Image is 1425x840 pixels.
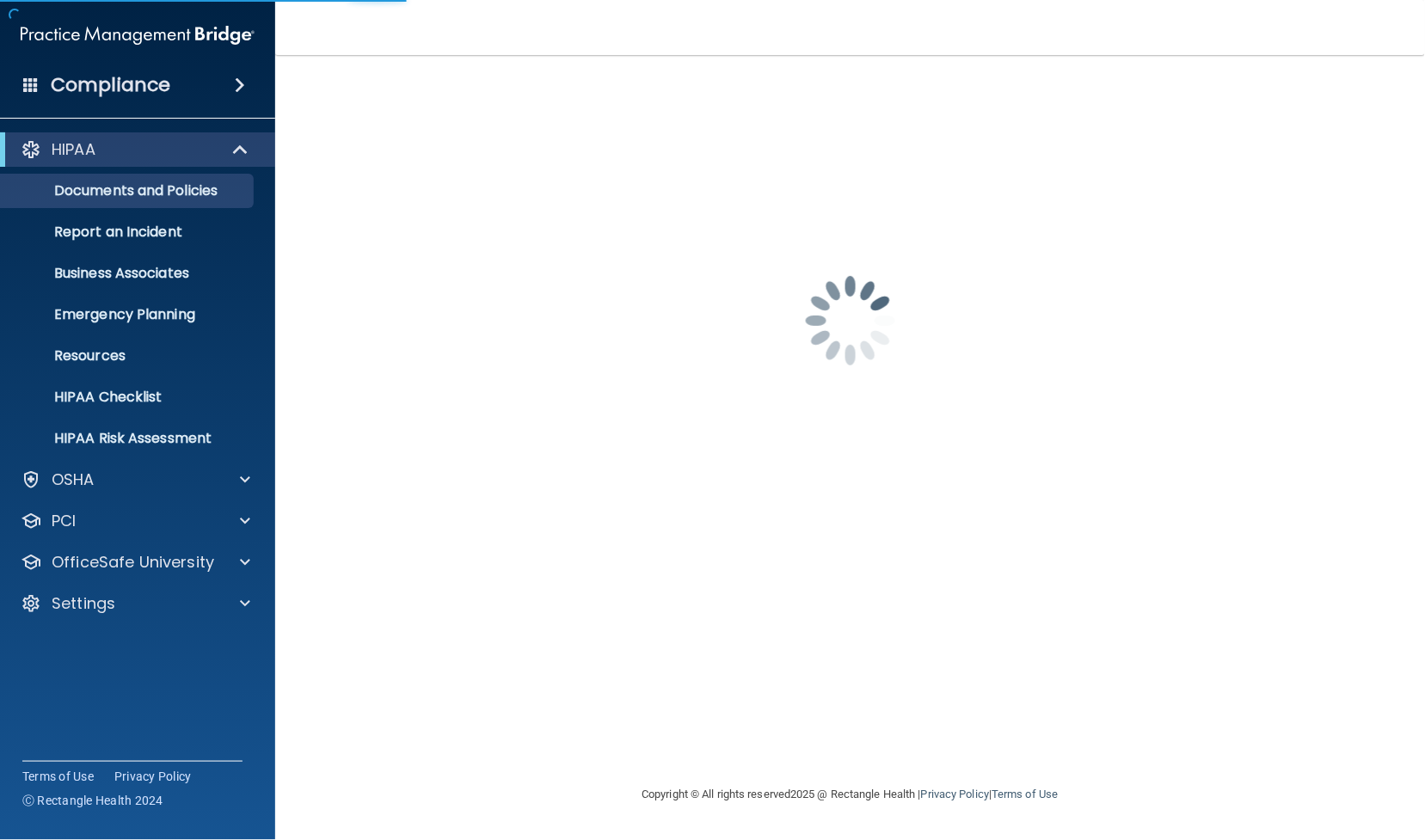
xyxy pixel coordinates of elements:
[765,235,937,407] img: spinner.e123f6fc.gif
[52,139,95,160] p: HIPAA
[52,593,115,614] p: Settings
[21,139,249,160] a: HIPAA
[22,792,163,809] span: Ⓒ Rectangle Health 2024
[11,347,246,365] p: Resources
[52,552,214,573] p: OfficeSafe University
[52,511,76,531] p: PCI
[52,469,95,490] p: OSHA
[11,389,246,406] p: HIPAA Checklist
[537,767,1164,822] div: Copyright © All rights reserved 2025 @ Rectangle Health | |
[11,224,246,241] p: Report an Incident
[21,469,250,490] a: OSHA
[11,430,246,447] p: HIPAA Risk Assessment
[21,511,250,531] a: PCI
[11,265,246,282] p: Business Associates
[21,593,250,614] a: Settings
[21,552,250,573] a: OfficeSafe University
[21,18,255,52] img: PMB logo
[22,768,94,785] a: Terms of Use
[921,788,989,800] a: Privacy Policy
[51,73,170,97] h4: Compliance
[992,788,1058,800] a: Terms of Use
[11,182,246,199] p: Documents and Policies
[114,768,192,785] a: Privacy Policy
[11,306,246,323] p: Emergency Planning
